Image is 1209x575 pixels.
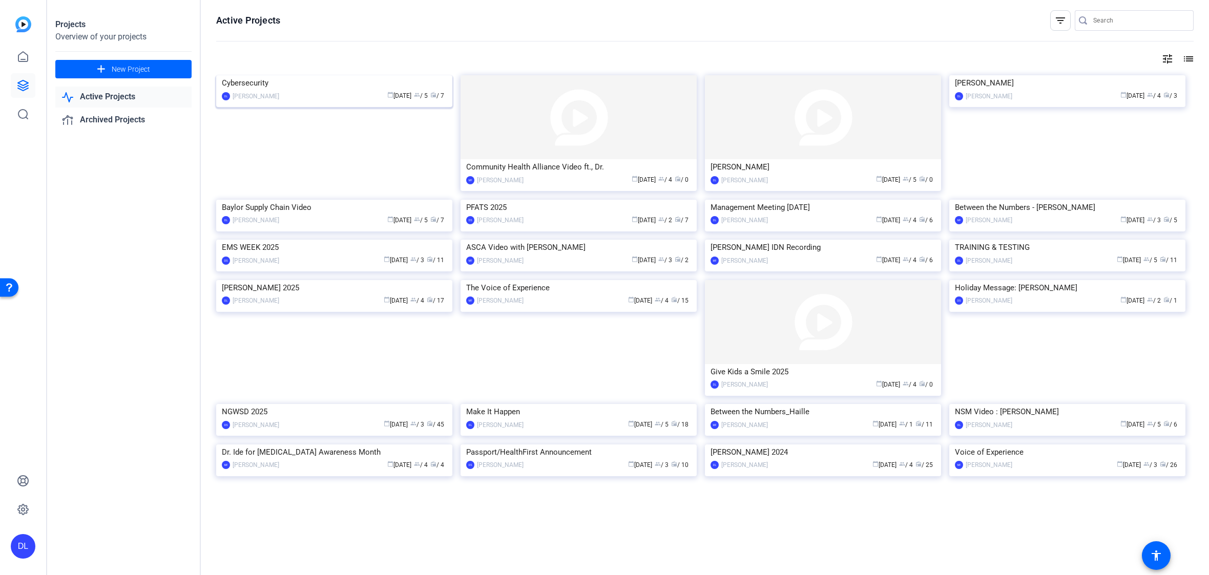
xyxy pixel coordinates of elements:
div: Baylor Supply Chain Video [222,200,447,215]
mat-icon: tune [1161,53,1174,65]
div: [PERSON_NAME] 2025 [222,280,447,295]
span: / 4 [903,217,916,224]
div: Between the Numbers_Haille [711,404,935,419]
span: radio [430,92,436,98]
div: [PERSON_NAME] [233,460,279,470]
div: Cybersecurity [222,75,447,91]
div: MF [466,296,474,305]
span: group [903,256,909,262]
span: [DATE] [387,217,411,224]
input: Search [1093,14,1185,27]
span: calendar_today [1120,420,1127,427]
span: group [1147,420,1153,427]
a: Archived Projects [55,110,192,131]
div: [PERSON_NAME] [477,215,524,225]
div: [PERSON_NAME] [966,420,1012,430]
span: radio [1160,256,1166,262]
span: / 1 [899,421,913,428]
span: calendar_today [876,380,882,387]
span: group [414,461,420,467]
span: / 3 [1163,92,1177,99]
span: / 4 [655,297,669,304]
span: / 4 [903,381,916,388]
div: Projects [55,18,192,31]
div: NSM Video : [PERSON_NAME] [955,404,1180,419]
span: [DATE] [632,217,656,224]
div: [PERSON_NAME] [477,175,524,185]
div: NGWSD 2025 [222,404,447,419]
span: [DATE] [876,257,900,264]
div: MF [466,176,474,184]
span: [DATE] [628,297,652,304]
div: [PERSON_NAME] [477,255,524,266]
div: Management Meeting [DATE] [711,200,935,215]
span: [DATE] [872,461,897,468]
div: The Voice of Experience [466,280,691,295]
div: [PERSON_NAME] 2024 [711,444,935,460]
span: [DATE] [876,176,900,183]
span: / 1 [1163,297,1177,304]
a: Active Projects [55,87,192,108]
div: Voice of Experience [955,444,1180,460]
div: DL [11,534,35,559]
div: [PERSON_NAME] [711,159,935,175]
div: DL [222,216,230,224]
span: group [1143,461,1150,467]
span: / 6 [1163,421,1177,428]
span: [DATE] [1120,421,1144,428]
span: calendar_today [632,216,638,222]
div: EMS WEEK 2025 [222,240,447,255]
div: [PERSON_NAME] [955,75,1180,91]
span: / 5 [655,421,669,428]
div: DS [222,257,230,265]
div: [PERSON_NAME] [233,255,279,266]
mat-icon: filter_list [1054,14,1067,27]
span: [DATE] [384,421,408,428]
div: DS [222,421,230,429]
div: DL [955,421,963,429]
mat-icon: list [1181,53,1194,65]
div: [PERSON_NAME] IDN Recording [711,240,935,255]
span: / 2 [1147,297,1161,304]
span: [DATE] [632,176,656,183]
span: radio [427,256,433,262]
button: New Project [55,60,192,78]
div: Between the Numbers - [PERSON_NAME] [955,200,1180,215]
span: / 5 [414,92,428,99]
span: / 11 [427,257,444,264]
span: [DATE] [1120,92,1144,99]
span: / 18 [671,421,689,428]
div: MF [955,461,963,469]
span: calendar_today [872,461,879,467]
span: group [410,420,416,427]
div: MF [711,257,719,265]
div: [PERSON_NAME] [721,175,768,185]
span: / 6 [919,217,933,224]
span: group [899,420,905,427]
div: DL [711,216,719,224]
span: group [1147,296,1153,303]
div: DL [955,257,963,265]
span: / 3 [655,461,669,468]
span: [DATE] [1117,461,1141,468]
span: calendar_today [628,420,634,427]
div: [PERSON_NAME] [477,420,524,430]
span: radio [675,216,681,222]
span: radio [675,176,681,182]
span: / 2 [658,217,672,224]
span: calendar_today [876,256,882,262]
span: [DATE] [384,257,408,264]
div: DL [222,296,230,305]
span: [DATE] [1120,217,1144,224]
span: / 7 [430,92,444,99]
span: / 45 [427,421,444,428]
span: group [658,216,664,222]
span: calendar_today [628,296,634,303]
div: TRAINING & TESTING [955,240,1180,255]
div: DL [466,421,474,429]
span: radio [430,461,436,467]
h1: Active Projects [216,14,280,27]
div: [PERSON_NAME] [966,295,1012,306]
span: radio [430,216,436,222]
span: group [1143,256,1150,262]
